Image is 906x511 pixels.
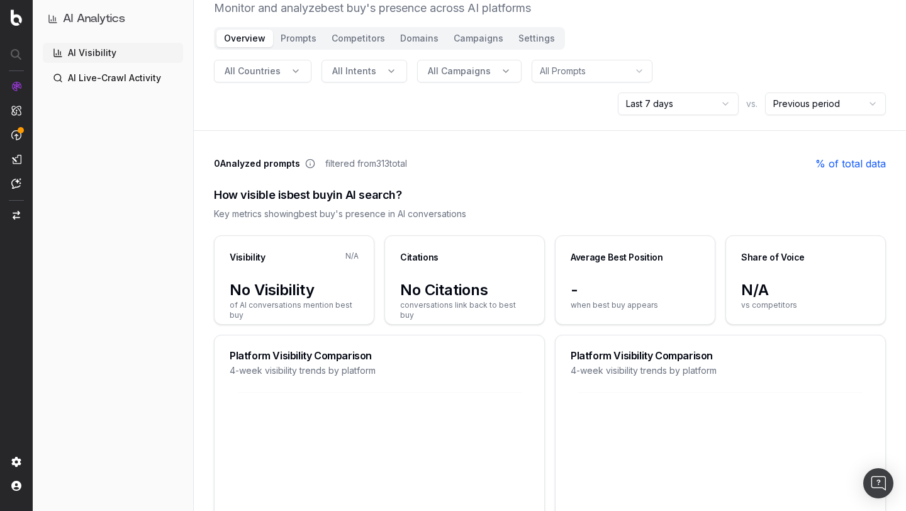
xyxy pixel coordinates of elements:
[446,30,511,47] button: Campaigns
[332,65,376,77] span: All Intents
[746,98,758,110] span: vs.
[43,68,183,88] a: AI Live-Crawl Activity
[11,178,21,189] img: Assist
[230,364,529,377] div: 4-week visibility trends by platform
[11,130,21,140] img: Activation
[400,280,529,300] span: No Citations
[63,10,125,28] h1: AI Analytics
[324,30,393,47] button: Competitors
[225,65,281,77] span: All Countries
[741,300,870,310] span: vs competitors
[428,65,491,77] span: All Campaigns
[48,10,178,28] button: AI Analytics
[11,9,22,26] img: Botify logo
[11,81,21,91] img: Analytics
[741,251,805,264] div: Share of Voice
[214,186,886,204] div: How visible is best buy in AI search?
[571,300,700,310] span: when best buy appears
[11,105,21,116] img: Intelligence
[345,251,359,261] span: N/A
[511,30,562,47] button: Settings
[230,351,529,361] div: Platform Visibility Comparison
[571,251,663,264] div: Average Best Position
[815,156,886,171] a: % of total data
[230,300,359,320] span: of AI conversations mention best buy
[325,157,407,170] span: filtered from 313 total
[11,481,21,491] img: My account
[741,280,870,300] span: N/A
[216,30,273,47] button: Overview
[571,364,870,377] div: 4-week visibility trends by platform
[43,43,183,63] a: AI Visibility
[13,211,20,220] img: Switch project
[273,30,324,47] button: Prompts
[863,468,893,498] div: Open Intercom Messenger
[230,280,359,300] span: No Visibility
[11,457,21,467] img: Setting
[230,251,266,264] div: Visibility
[11,154,21,164] img: Studio
[214,157,300,170] span: 0 Analyzed prompts
[214,208,886,220] div: Key metrics showing best buy 's presence in AI conversations
[571,351,870,361] div: Platform Visibility Comparison
[571,280,700,300] span: -
[400,300,529,320] span: conversations link back to best buy
[400,251,439,264] div: Citations
[393,30,446,47] button: Domains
